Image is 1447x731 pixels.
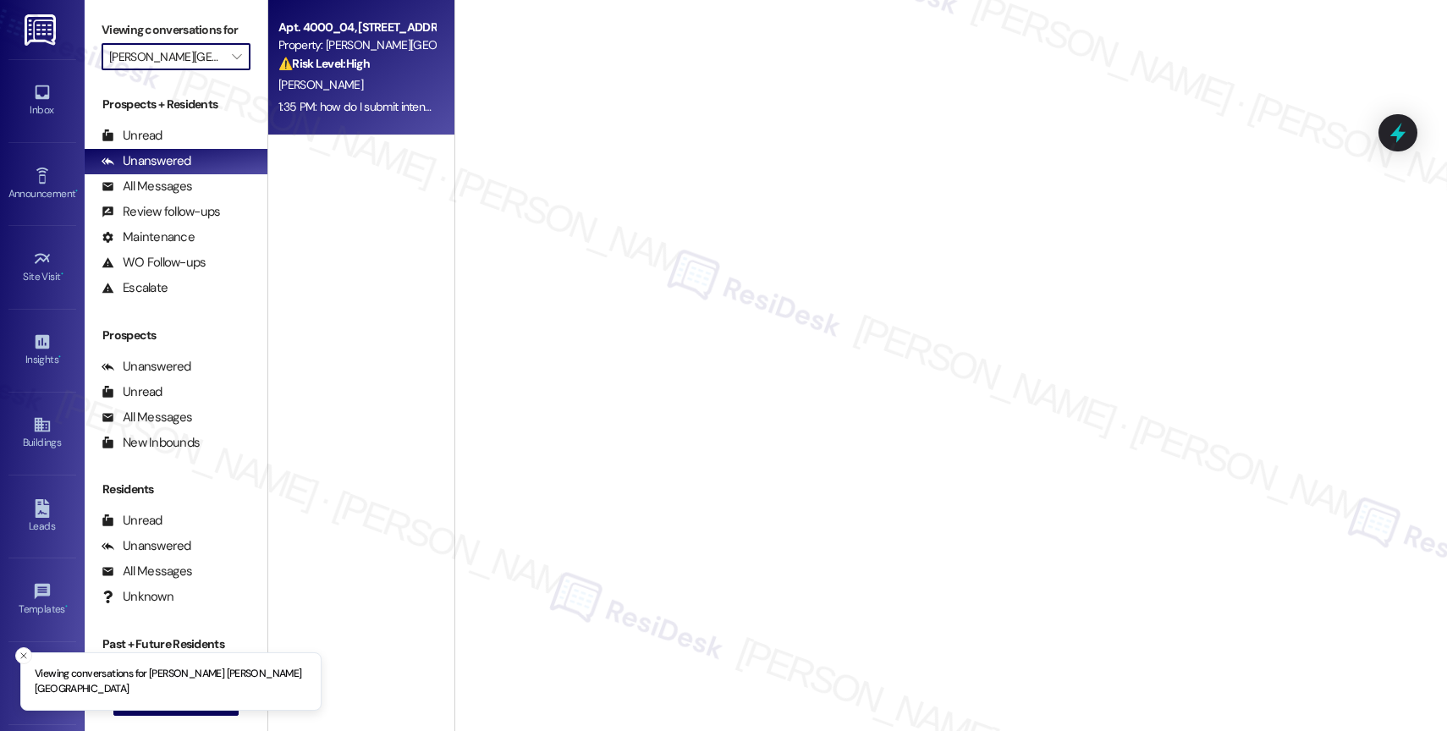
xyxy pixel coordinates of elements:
[102,17,250,43] label: Viewing conversations for
[102,228,195,246] div: Maintenance
[102,152,191,170] div: Unanswered
[102,203,220,221] div: Review follow-ups
[8,245,76,290] a: Site Visit •
[109,43,223,70] input: All communities
[102,127,162,145] div: Unread
[278,36,435,54] div: Property: [PERSON_NAME][GEOGRAPHIC_DATA][PERSON_NAME]
[102,279,168,297] div: Escalate
[102,178,192,195] div: All Messages
[102,537,191,555] div: Unanswered
[278,77,363,92] span: [PERSON_NAME]
[8,327,76,373] a: Insights •
[8,78,76,124] a: Inbox
[61,268,63,280] span: •
[102,409,192,426] div: All Messages
[102,383,162,401] div: Unread
[102,434,200,452] div: New Inbounds
[278,99,490,114] div: 1:35 PM: how do I submit intent to move out
[75,185,78,197] span: •
[8,577,76,623] a: Templates •
[102,563,192,580] div: All Messages
[35,667,307,696] p: Viewing conversations for [PERSON_NAME] [PERSON_NAME][GEOGRAPHIC_DATA]
[102,358,191,376] div: Unanswered
[65,601,68,613] span: •
[85,481,267,498] div: Residents
[102,588,173,606] div: Unknown
[278,56,370,71] strong: ⚠️ Risk Level: High
[8,660,76,706] a: Account
[85,635,267,653] div: Past + Future Residents
[58,351,61,363] span: •
[102,254,206,272] div: WO Follow-ups
[85,327,267,344] div: Prospects
[15,647,32,664] button: Close toast
[8,494,76,540] a: Leads
[85,96,267,113] div: Prospects + Residents
[232,50,241,63] i: 
[102,512,162,530] div: Unread
[278,19,435,36] div: Apt. 4000_04, [STREET_ADDRESS]
[25,14,59,46] img: ResiDesk Logo
[8,410,76,456] a: Buildings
